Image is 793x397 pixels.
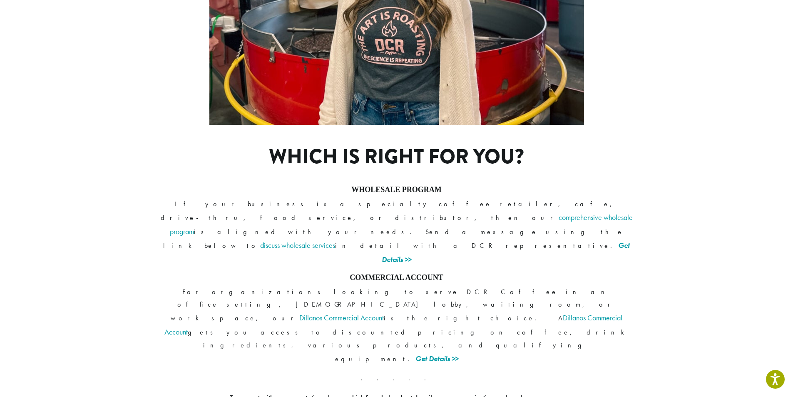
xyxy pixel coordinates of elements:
h4: COMMERCIAL ACCOUNT [159,273,634,282]
p: . . . . . [159,372,634,385]
a: comprehensive wholesale program [170,212,633,236]
h1: Which is right for you? [219,145,574,169]
h4: WHOLESALE PROGRAM [159,185,634,195]
a: Get Details >> [415,354,458,363]
a: Dillanos Commercial Account [164,313,623,337]
a: Dillanos Commercial Account [299,313,384,322]
p: If your business is a specialty coffee retailer, cafe, drive-thru, food service, or distributor, ... [159,198,634,267]
a: discuss wholesale services [260,240,335,250]
p: For organizations looking to serve DCR Coffee in an office setting, [DEMOGRAPHIC_DATA] lobby, wai... [159,286,634,366]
